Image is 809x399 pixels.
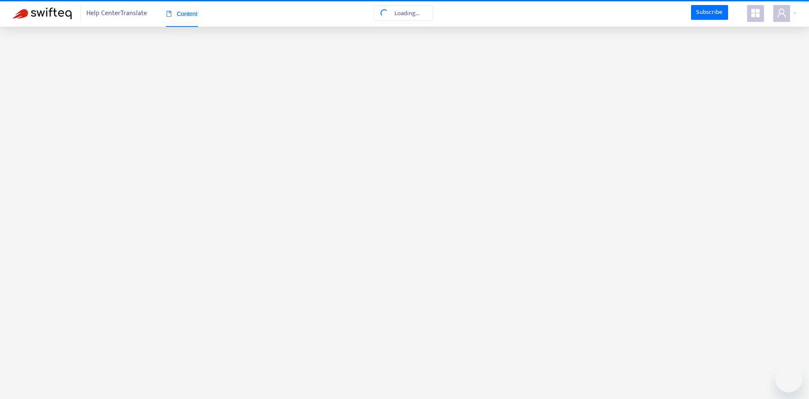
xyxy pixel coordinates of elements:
[13,8,72,19] img: Swifteq
[750,8,761,18] span: appstore
[691,5,728,20] a: Subscribe
[777,8,787,18] span: user
[775,365,802,392] iframe: Button to launch messaging window
[166,11,172,17] span: book
[86,5,147,21] span: Help Center Translate
[166,11,198,17] span: Content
